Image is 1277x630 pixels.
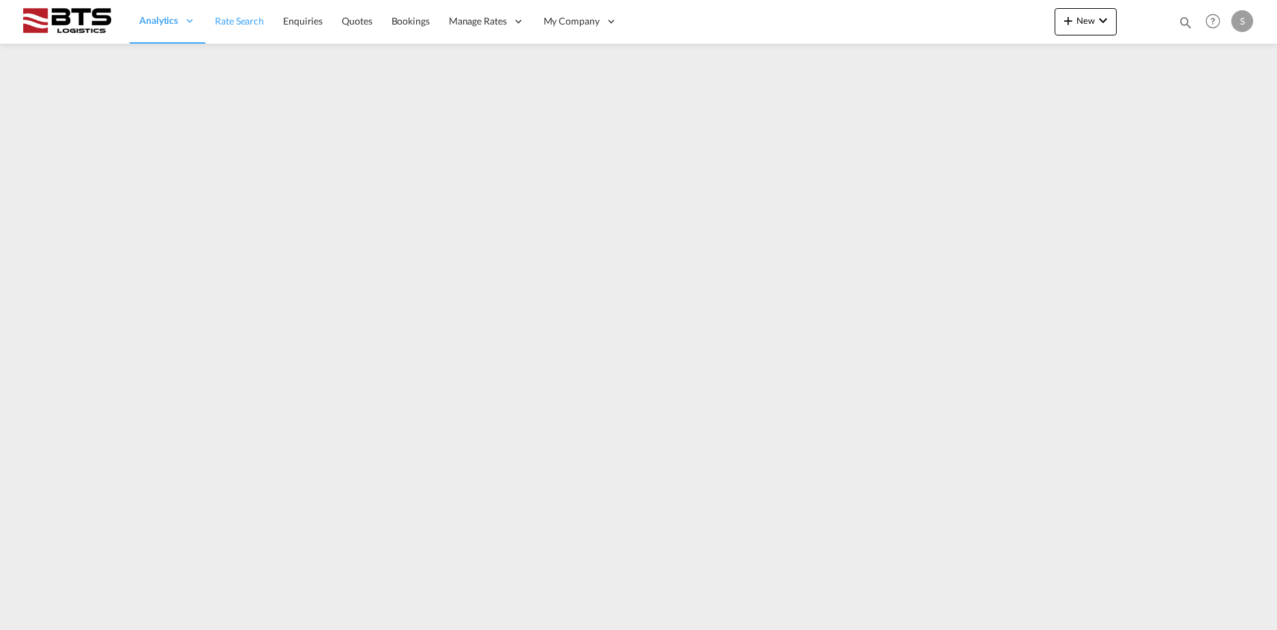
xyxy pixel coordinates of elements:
[1178,15,1193,30] md-icon: icon-magnify
[544,14,600,28] span: My Company
[1201,10,1224,33] span: Help
[1060,12,1076,29] md-icon: icon-plus 400-fg
[1055,8,1117,35] button: icon-plus 400-fgNewicon-chevron-down
[139,14,178,27] span: Analytics
[1231,10,1253,32] div: S
[20,6,113,37] img: cdcc71d0be7811ed9adfbf939d2aa0e8.png
[1095,12,1111,29] md-icon: icon-chevron-down
[215,15,264,27] span: Rate Search
[449,14,507,28] span: Manage Rates
[283,15,323,27] span: Enquiries
[1201,10,1231,34] div: Help
[342,15,372,27] span: Quotes
[392,15,430,27] span: Bookings
[1178,15,1193,35] div: icon-magnify
[1060,15,1111,26] span: New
